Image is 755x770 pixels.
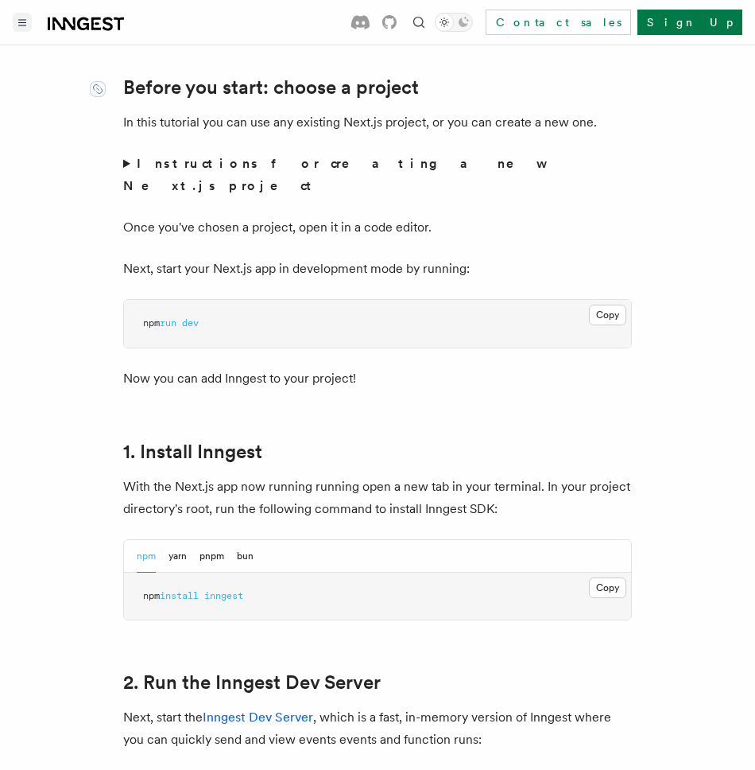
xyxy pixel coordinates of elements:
a: Contact sales [486,10,631,35]
span: npm [143,590,160,601]
span: run [160,317,176,329]
p: With the Next.js app now running running open a new tab in your terminal. In your project directo... [123,476,632,520]
button: Toggle dark mode [435,13,473,32]
p: Now you can add Inngest to your project! [123,367,632,390]
button: pnpm [199,540,224,573]
span: dev [182,317,199,329]
button: Toggle navigation [13,13,32,32]
a: 2. Run the Inngest Dev Server [123,671,381,694]
a: 1. Install Inngest [123,441,262,463]
p: Next, start the , which is a fast, in-memory version of Inngest where you can quickly send and vi... [123,706,632,751]
a: Before you start: choose a project [123,76,419,99]
summary: Instructions for creating a new Next.js project [123,153,632,197]
button: npm [137,540,156,573]
button: Copy [589,577,626,598]
a: Sign Up [637,10,742,35]
span: npm [143,317,160,329]
strong: Instructions for creating a new Next.js project [123,156,542,193]
span: install [160,590,199,601]
button: bun [237,540,254,573]
a: Inngest Dev Server [203,710,313,725]
button: Find something... [409,13,428,32]
p: In this tutorial you can use any existing Next.js project, or you can create a new one. [123,111,632,134]
p: Next, start your Next.js app in development mode by running: [123,258,632,280]
p: Once you've chosen a project, open it in a code editor. [123,216,632,239]
span: inngest [204,590,243,601]
button: yarn [168,540,187,573]
button: Copy [589,305,626,325]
